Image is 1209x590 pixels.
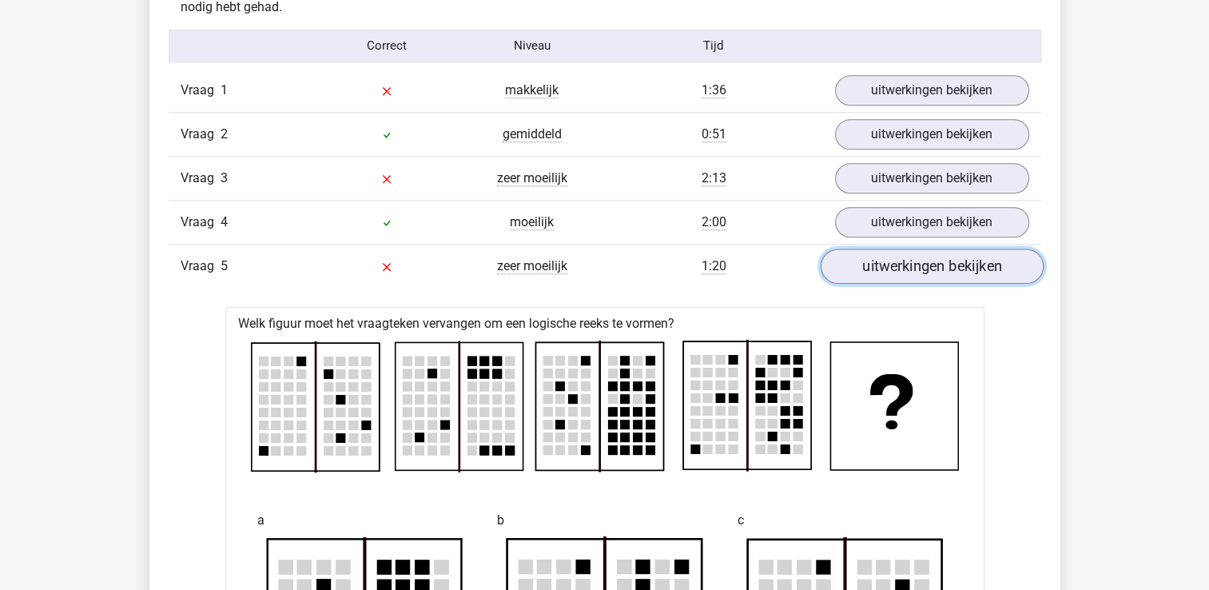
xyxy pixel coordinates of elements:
a: uitwerkingen bekijken [835,207,1029,237]
span: zeer moeilijk [497,258,567,274]
span: 1:20 [702,258,726,274]
span: gemiddeld [503,126,562,142]
span: b [497,504,504,536]
span: 1:36 [702,82,726,98]
div: Correct [314,37,459,55]
span: Vraag [181,81,221,100]
span: Vraag [181,125,221,144]
span: makkelijk [505,82,559,98]
a: uitwerkingen bekijken [820,249,1043,284]
span: 2 [221,126,228,142]
span: a [257,504,264,536]
span: 2:13 [702,170,726,186]
span: zeer moeilijk [497,170,567,186]
div: Niveau [459,37,605,55]
span: Vraag [181,169,221,188]
span: 1 [221,82,228,98]
span: 4 [221,214,228,229]
span: 2:00 [702,214,726,230]
a: uitwerkingen bekijken [835,163,1029,193]
span: moeilijk [510,214,554,230]
div: Tijd [604,37,822,55]
span: c [738,504,744,536]
span: 3 [221,170,228,185]
span: 5 [221,258,228,273]
span: Vraag [181,213,221,232]
a: uitwerkingen bekijken [835,75,1029,106]
a: uitwerkingen bekijken [835,119,1029,149]
span: Vraag [181,257,221,276]
span: 0:51 [702,126,726,142]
